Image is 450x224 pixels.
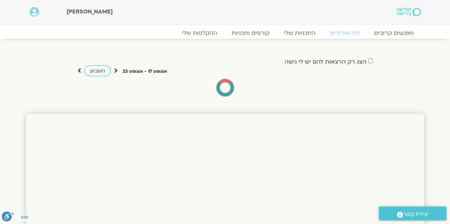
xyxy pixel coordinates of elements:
a: התכניות שלי [277,29,323,37]
span: יצירת קשר [403,209,429,219]
span: [PERSON_NAME] [67,8,113,16]
a: לוח שידורים [323,29,367,37]
a: השבוע [84,65,111,76]
a: ההקלטות שלי [175,29,224,37]
a: קורסים ותכניות [224,29,277,37]
nav: Menu [30,29,421,37]
a: מפגשים קרובים [367,29,421,37]
p: אוגוסט 17 - אוגוסט 23 [123,68,167,75]
span: השבוע [90,67,105,74]
label: הצג רק הרצאות להם יש לי גישה [285,59,366,65]
a: יצירת קשר [379,207,446,220]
